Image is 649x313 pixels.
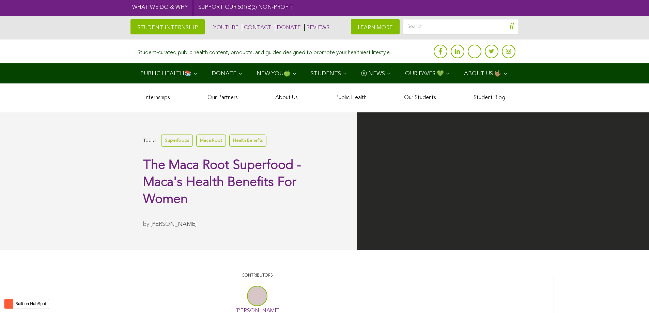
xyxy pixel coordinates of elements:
[351,19,400,34] a: LEARN MORE
[403,19,519,34] input: Search
[212,24,238,31] a: YOUTUBE
[405,71,444,77] span: OUR FAVES 💚
[361,71,385,77] span: Ⓥ NEWS
[311,71,341,77] span: STUDENTS
[615,280,649,313] iframe: Chat Widget
[143,221,149,227] span: by
[137,46,391,56] div: Student-curated public health content, products, and guides designed to promote your healthiest l...
[464,71,501,77] span: ABOUT US 🤟🏽
[242,24,272,31] a: CONTACT
[13,299,49,308] label: Built on HubSpot
[130,63,519,83] div: Navigation Menu
[143,159,301,206] span: The Maca Root Superfood - Maca's Health Benefits For Women
[4,300,13,308] img: HubSpot sprocket logo
[130,19,205,34] a: STUDENT INTERNSHIP
[146,272,368,279] p: CONTRIBUTORS
[140,71,191,77] span: PUBLIC HEALTH📚
[212,71,236,77] span: DONATE
[161,135,193,146] a: Superfoods
[151,221,197,227] a: [PERSON_NAME]
[229,135,266,146] a: Health Benefits
[196,135,226,146] a: Maca Root
[257,71,291,77] span: NEW YOU🍏
[304,24,329,31] a: REVIEWS
[143,136,156,145] span: Topic:
[4,299,49,309] button: Built on HubSpot
[275,24,301,31] a: DONATE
